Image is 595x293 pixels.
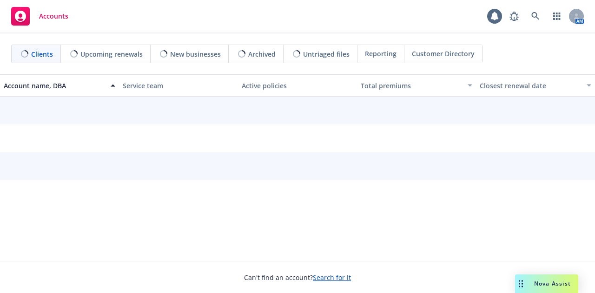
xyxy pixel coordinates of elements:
span: Archived [248,49,276,59]
div: Drag to move [515,274,527,293]
a: Search for it [313,273,351,282]
span: Accounts [39,13,68,20]
span: Nova Assist [534,280,571,287]
button: Service team [119,74,238,97]
span: New businesses [170,49,221,59]
div: Closest renewal date [480,81,581,91]
div: Service team [123,81,234,91]
a: Search [526,7,545,26]
span: Can't find an account? [244,273,351,282]
span: Reporting [365,49,397,59]
a: Accounts [7,3,72,29]
span: Untriaged files [303,49,350,59]
a: Report a Bug [505,7,523,26]
button: Total premiums [357,74,476,97]
button: Nova Assist [515,274,578,293]
a: Switch app [548,7,566,26]
button: Closest renewal date [476,74,595,97]
span: Upcoming renewals [80,49,143,59]
span: Clients [31,49,53,59]
div: Total premiums [361,81,462,91]
button: Active policies [238,74,357,97]
span: Customer Directory [412,49,475,59]
div: Active policies [242,81,353,91]
div: Account name, DBA [4,81,105,91]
